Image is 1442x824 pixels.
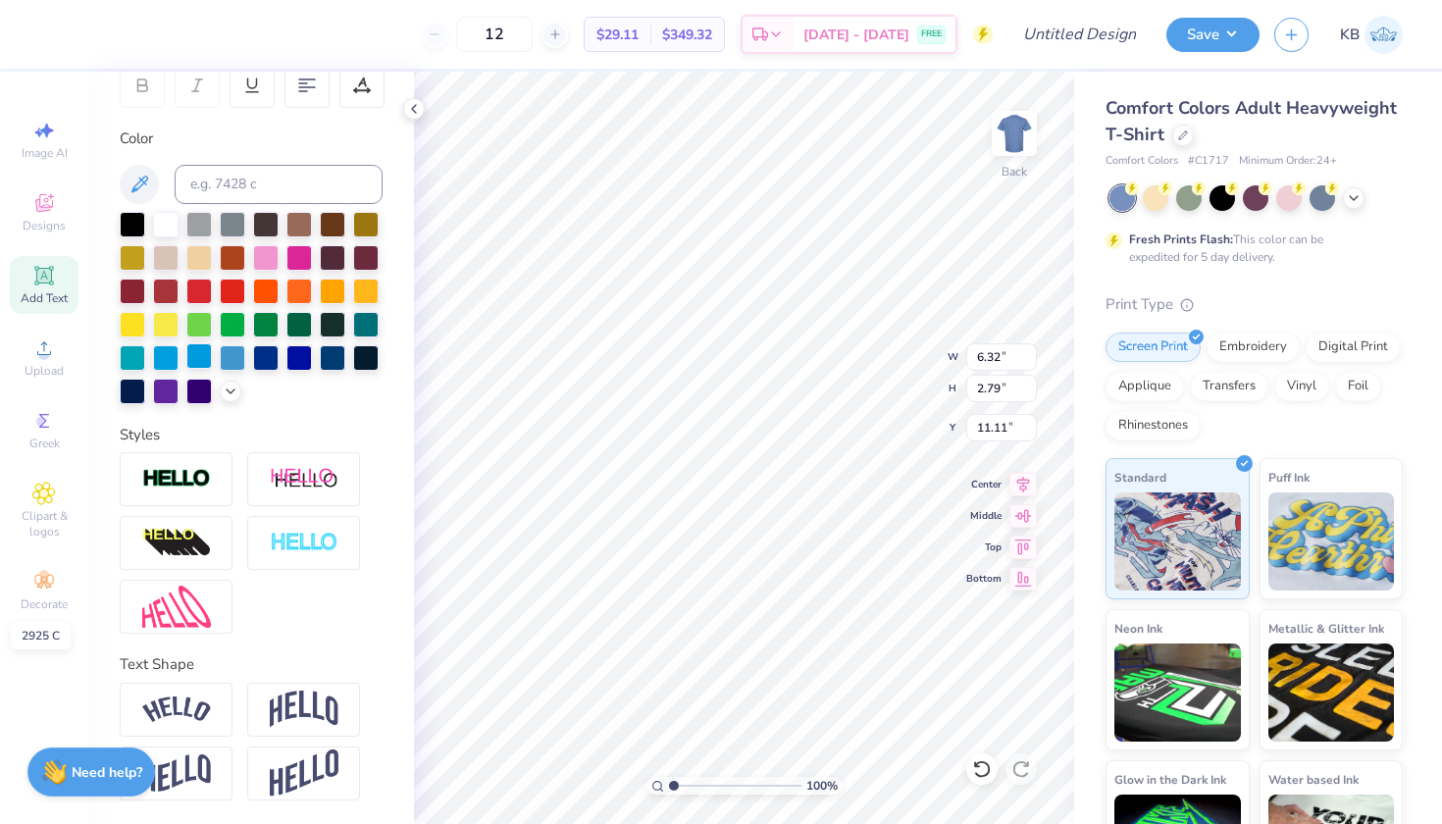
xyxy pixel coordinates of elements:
[1268,618,1384,639] span: Metallic & Glitter Ink
[1340,16,1403,54] a: KB
[1106,96,1397,146] span: Comfort Colors Adult Heavyweight T-Shirt
[1239,153,1337,170] span: Minimum Order: 24 +
[120,128,383,150] div: Color
[966,478,1002,491] span: Center
[1268,644,1395,742] img: Metallic & Glitter Ink
[1106,153,1178,170] span: Comfort Colors
[1114,618,1162,639] span: Neon Ink
[21,596,68,612] span: Decorate
[1306,333,1401,362] div: Digital Print
[1207,333,1300,362] div: Embroidery
[806,777,838,795] span: 100 %
[662,25,712,45] span: $349.32
[1114,492,1241,591] img: Standard
[29,436,60,451] span: Greek
[966,541,1002,554] span: Top
[596,25,639,45] span: $29.11
[1106,333,1201,362] div: Screen Print
[270,749,338,798] img: Rise
[1114,644,1241,742] img: Neon Ink
[22,145,68,161] span: Image AI
[1365,16,1403,54] img: Kate Burton
[1166,18,1260,52] button: Save
[1188,153,1229,170] span: # C1717
[120,424,383,446] div: Styles
[21,290,68,306] span: Add Text
[1268,769,1359,790] span: Water based Ink
[1106,293,1403,316] div: Print Type
[72,763,142,782] strong: Need help?
[1129,232,1233,247] strong: Fresh Prints Flash:
[456,17,533,52] input: – –
[270,691,338,728] img: Arch
[10,508,78,540] span: Clipart & logos
[1190,372,1268,401] div: Transfers
[1002,163,1027,180] div: Back
[921,27,942,41] span: FREE
[1114,769,1226,790] span: Glow in the Dark Ink
[1007,15,1152,54] input: Untitled Design
[142,528,211,559] img: 3d Illusion
[11,622,71,649] div: 2925 C
[1106,411,1201,440] div: Rhinestones
[142,586,211,628] img: Free Distort
[966,509,1002,523] span: Middle
[25,363,64,379] span: Upload
[1340,24,1360,46] span: KB
[120,653,383,676] div: Text Shape
[270,467,338,491] img: Shadow
[1106,372,1184,401] div: Applique
[1129,231,1370,266] div: This color can be expedited for 5 day delivery.
[1335,372,1381,401] div: Foil
[270,532,338,554] img: Negative Space
[803,25,909,45] span: [DATE] - [DATE]
[1114,467,1166,488] span: Standard
[1268,467,1310,488] span: Puff Ink
[142,696,211,723] img: Arc
[142,468,211,490] img: Stroke
[23,218,66,233] span: Designs
[175,165,383,204] input: e.g. 7428 c
[995,114,1034,153] img: Back
[966,572,1002,586] span: Bottom
[142,754,211,793] img: Flag
[1274,372,1329,401] div: Vinyl
[1268,492,1395,591] img: Puff Ink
